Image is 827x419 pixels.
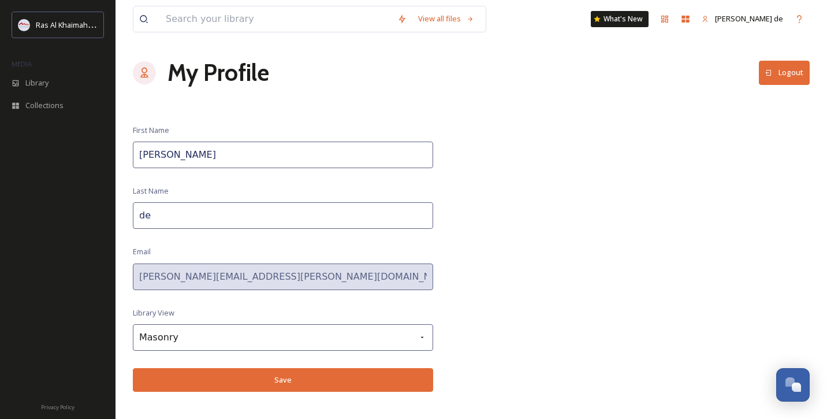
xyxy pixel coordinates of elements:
[133,142,433,168] input: First
[696,8,789,30] a: [PERSON_NAME] de
[36,19,199,30] span: Ras Al Khaimah Tourism Development Authority
[41,399,74,413] a: Privacy Policy
[12,60,32,68] span: MEDIA
[133,186,169,196] span: Last Name
[133,202,433,229] input: Last
[133,246,151,257] span: Email
[160,6,392,32] input: Search your library
[25,100,64,111] span: Collections
[167,55,269,90] h1: My Profile
[25,77,49,88] span: Library
[133,307,174,318] span: Library View
[18,19,30,31] img: Logo_RAKTDA_RGB-01.png
[133,125,169,136] span: First Name
[41,403,74,411] span: Privacy Policy
[776,368,810,402] button: Open Chat
[133,324,433,351] div: Masonry
[715,13,783,24] span: [PERSON_NAME] de
[759,61,810,84] button: Logout
[591,11,649,27] a: What's New
[133,368,433,392] button: Save
[412,8,480,30] a: View all files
